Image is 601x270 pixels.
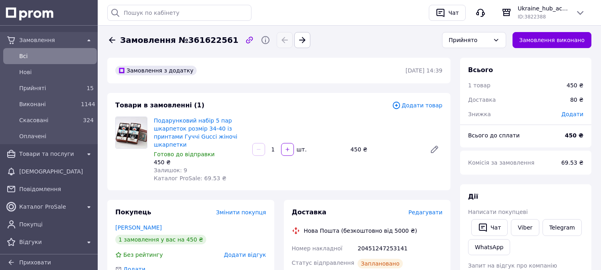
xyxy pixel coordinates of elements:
div: 450 ₴ [347,144,423,155]
span: Статус відправлення [292,260,354,266]
div: Заплановано [358,259,403,268]
input: Пошук по кабінету [107,5,251,21]
span: Комісія за замовлення [468,159,535,166]
span: Номер накладної [292,245,343,252]
span: Товари в замовленні (1) [115,101,205,109]
a: [PERSON_NAME] [115,224,162,231]
span: Відгуки [19,238,81,246]
span: Без рейтингу [123,252,163,258]
div: Чат [447,7,460,19]
span: Замовлення [19,36,81,44]
span: Всього [468,66,493,74]
span: 15 [86,85,94,91]
b: 450 ₴ [565,132,583,139]
span: Покупець [115,208,151,216]
a: WhatsApp [468,239,510,255]
span: Каталог ProSale: 69.53 ₴ [154,175,226,181]
a: Viber [511,219,539,236]
span: Додати [561,111,583,117]
div: Прийнято [449,36,490,44]
span: Повідомлення [19,185,94,193]
div: 20451247253141 [356,241,444,256]
span: Ukraine_hub_accessory [518,4,569,12]
span: Приховати [19,259,51,266]
span: Редагувати [408,209,442,216]
button: Чат [471,219,508,236]
span: Скасовані [19,116,78,124]
div: Нова Пошта (безкоштовно від 5000 ₴) [302,227,419,235]
button: Чат [429,5,466,21]
span: Каталог ProSale [19,203,81,211]
span: Написати покупцеві [468,209,528,215]
span: 324 [83,117,94,123]
span: Прийняті [19,84,78,92]
span: 1144 [81,101,95,107]
span: [DEMOGRAPHIC_DATA] [19,167,94,175]
span: Доставка [468,97,496,103]
span: Запит на відгук про компанію [468,262,557,269]
span: Всi [19,52,94,60]
span: Додати товар [392,101,442,110]
span: Змінити покупця [216,209,266,216]
a: Редагувати [426,141,442,157]
span: Залишок: 9 [154,167,187,173]
div: шт. [295,145,308,153]
span: Додати відгук [224,252,266,258]
span: Дії [468,193,478,200]
span: Знижка [468,111,491,117]
span: 1 товар [468,82,490,89]
span: ID: 3822388 [518,14,546,20]
span: Товари та послуги [19,150,81,158]
span: Оплачені [19,132,94,140]
time: [DATE] 14:39 [406,67,442,74]
span: Нові [19,68,94,76]
span: Покупці [19,220,94,228]
div: Замовлення з додатку [115,66,197,75]
div: 1 замовлення у вас на 450 ₴ [115,235,206,244]
button: Замовлення виконано [513,32,592,48]
div: 450 ₴ [567,81,583,89]
div: 80 ₴ [565,91,588,109]
span: Готово до відправки [154,151,215,157]
a: Подарунковий набір 5 пар шкарпеток розмір 34-40 із принтами Гуччі Gucci жіночі шкарпетки [154,117,237,148]
a: Telegram [543,219,582,236]
span: Виконані [19,100,78,108]
span: Замовлення №361622561 [120,34,238,46]
span: 69.53 ₴ [561,159,583,166]
span: Всього до сплати [468,132,520,139]
span: Доставка [292,208,327,216]
div: 450 ₴ [154,158,246,166]
img: Подарунковий набір 5 пар шкарпеток розмір 34-40 із принтами Гуччі Gucci жіночі шкарпетки [116,117,147,148]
